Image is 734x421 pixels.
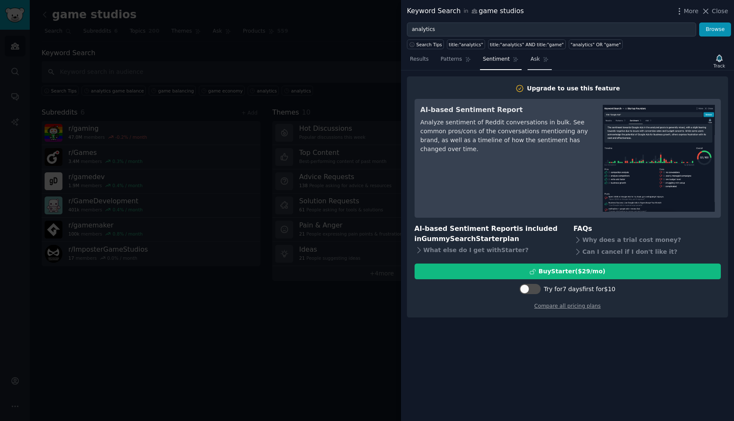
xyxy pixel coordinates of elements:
h3: AI-based Sentiment Report is included in plan [415,224,562,244]
div: title:"analytics" [449,42,483,48]
div: What else do I get with Starter ? [415,244,562,256]
span: Ask [531,56,540,63]
button: Browse [699,22,731,37]
a: Patterns [438,53,474,70]
button: More [675,7,699,16]
div: Keyword Search game studios [407,6,524,17]
span: Search Tips [416,42,442,48]
button: Track [711,52,728,70]
span: Sentiment [483,56,510,63]
button: BuyStarter($29/mo) [415,264,721,279]
input: Try a keyword related to your business [407,22,696,37]
span: More [684,7,699,16]
a: Results [407,53,432,70]
a: "analytics" OR "game" [569,39,623,49]
img: AI-based Sentiment Report [603,105,715,212]
a: title:"analytics" [447,39,485,49]
div: Why does a trial cost money? [573,234,721,246]
span: Results [410,56,429,63]
button: Search Tips [407,39,444,49]
a: Ask [528,53,552,70]
a: Sentiment [480,53,522,70]
div: "analytics" OR "game" [570,42,621,48]
span: GummySearch Starter [421,235,503,243]
div: title:"analytics" AND title:"game" [490,42,564,48]
button: Close [701,7,728,16]
span: in [463,8,468,15]
div: Track [714,63,725,69]
div: Can I cancel if I don't like it? [573,246,721,258]
a: title:"analytics" AND title:"game" [488,39,566,49]
h3: AI-based Sentiment Report [421,105,591,115]
h3: FAQs [573,224,721,234]
div: Buy Starter ($ 29 /mo ) [539,267,605,276]
a: Compare all pricing plans [534,303,601,309]
span: Close [712,7,728,16]
div: Analyze sentiment of Reddit conversations in bulk. See common pros/cons of the conversations ment... [421,118,591,154]
div: Try for 7 days first for $10 [544,285,615,294]
div: Upgrade to use this feature [527,84,620,93]
span: Patterns [440,56,462,63]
